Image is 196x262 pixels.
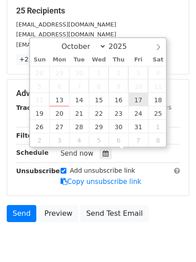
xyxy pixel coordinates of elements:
span: October 20, 2025 [49,106,69,120]
h5: 25 Recipients [16,6,180,16]
span: Sat [148,57,168,63]
small: [EMAIL_ADDRESS][DOMAIN_NAME] [16,31,116,38]
span: Tue [69,57,89,63]
span: October 7, 2025 [69,79,89,93]
span: October 11, 2025 [148,79,168,93]
span: November 7, 2025 [128,133,148,147]
small: [EMAIL_ADDRESS][DOMAIN_NAME] [16,21,116,28]
span: October 16, 2025 [109,93,128,106]
span: October 21, 2025 [69,106,89,120]
span: November 5, 2025 [89,133,109,147]
span: October 5, 2025 [30,79,50,93]
span: November 2, 2025 [30,133,50,147]
span: October 30, 2025 [109,120,128,133]
span: October 13, 2025 [49,93,69,106]
span: October 10, 2025 [128,79,148,93]
span: October 17, 2025 [128,93,148,106]
span: October 29, 2025 [89,120,109,133]
span: October 9, 2025 [109,79,128,93]
span: October 25, 2025 [148,106,168,120]
a: Send [7,205,36,222]
span: October 8, 2025 [89,79,109,93]
span: November 1, 2025 [148,120,168,133]
span: November 3, 2025 [49,133,69,147]
span: October 14, 2025 [69,93,89,106]
span: October 18, 2025 [148,93,168,106]
span: Wed [89,57,109,63]
h5: Advanced [16,88,180,98]
label: Add unsubscribe link [70,166,135,175]
span: October 26, 2025 [30,120,50,133]
span: Send now [61,149,94,157]
a: Copy unsubscribe link [61,178,141,186]
span: September 28, 2025 [30,66,50,79]
span: November 6, 2025 [109,133,128,147]
span: October 27, 2025 [49,120,69,133]
span: October 22, 2025 [89,106,109,120]
span: October 24, 2025 [128,106,148,120]
span: October 3, 2025 [128,66,148,79]
a: Preview [39,205,78,222]
span: November 4, 2025 [69,133,89,147]
span: October 28, 2025 [69,120,89,133]
strong: Schedule [16,149,48,156]
span: November 8, 2025 [148,133,168,147]
span: Thu [109,57,128,63]
span: October 12, 2025 [30,93,50,106]
strong: Filters [16,132,39,139]
strong: Tracking [16,104,46,111]
span: October 6, 2025 [49,79,69,93]
span: Fri [128,57,148,63]
span: October 2, 2025 [109,66,128,79]
span: October 4, 2025 [148,66,168,79]
input: Year [106,42,139,51]
span: September 30, 2025 [69,66,89,79]
a: +22 more [16,54,54,65]
small: [EMAIL_ADDRESS][DOMAIN_NAME] [16,41,116,48]
span: October 31, 2025 [128,120,148,133]
span: September 29, 2025 [49,66,69,79]
span: October 19, 2025 [30,106,50,120]
iframe: Chat Widget [151,219,196,262]
span: Mon [49,57,69,63]
span: Sun [30,57,50,63]
span: October 23, 2025 [109,106,128,120]
span: October 15, 2025 [89,93,109,106]
strong: Unsubscribe [16,167,60,175]
a: Send Test Email [80,205,148,222]
span: October 1, 2025 [89,66,109,79]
